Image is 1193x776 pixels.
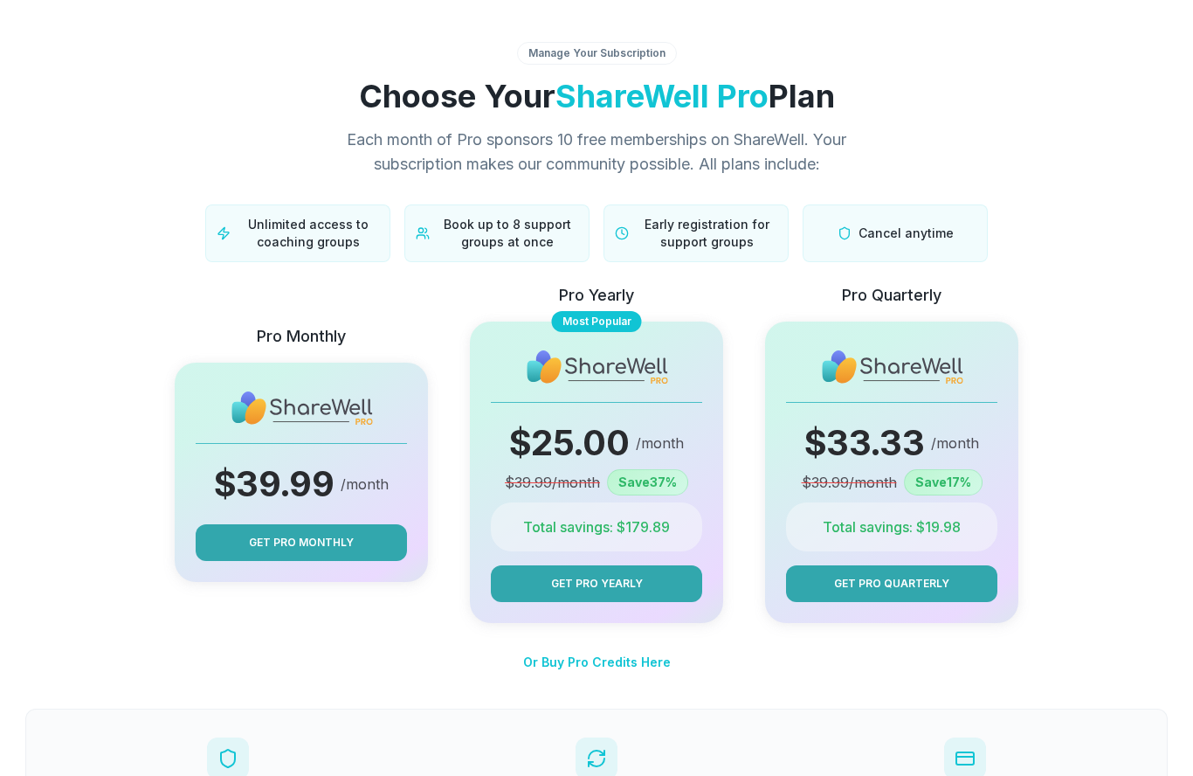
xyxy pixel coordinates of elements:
p: Pro Yearly [559,283,634,308]
button: Get Pro Yearly [491,565,702,602]
h1: Choose Your Plan [25,79,1168,114]
p: Pro Quarterly [842,283,941,308]
span: Or Buy Pro Credits Here [523,655,671,669]
span: Book up to 8 support groups at once [437,216,578,251]
span: Unlimited access to coaching groups [238,216,379,251]
p: Each month of Pro sponsors 10 free memberships on ShareWell. Your subscription makes our communit... [303,128,890,177]
span: ShareWell Pro [555,77,769,115]
div: Manage Your Subscription [517,42,677,65]
p: Pro Monthly [257,324,346,349]
button: Or Buy Pro Credits Here [523,644,671,681]
span: Get Pro Yearly [551,576,643,592]
button: Get Pro Quarterly [786,565,997,602]
button: Get Pro Monthly [196,524,407,561]
span: Cancel anytime [859,225,954,242]
span: Get Pro Monthly [249,535,354,551]
span: Get Pro Quarterly [834,576,949,592]
span: Early registration for support groups [636,216,777,251]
